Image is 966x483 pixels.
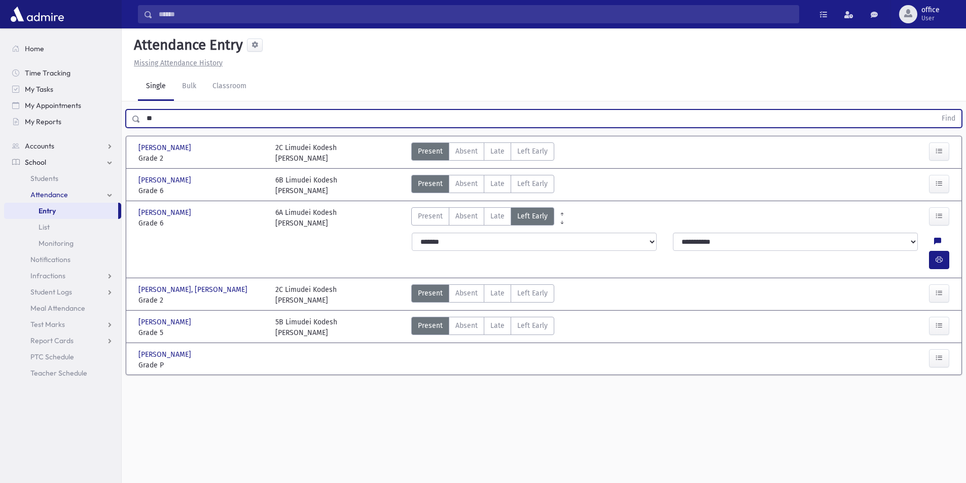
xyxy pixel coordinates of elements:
div: 6A Limudei Kodesh [PERSON_NAME] [275,207,337,229]
h5: Attendance Entry [130,36,243,54]
div: 5B Limudei Kodesh [PERSON_NAME] [275,317,337,338]
div: 2C Limudei Kodesh [PERSON_NAME] [275,142,337,164]
a: PTC Schedule [4,349,121,365]
span: Left Early [517,211,548,221]
span: [PERSON_NAME], [PERSON_NAME] [138,284,249,295]
a: Entry [4,203,118,219]
span: Entry [39,206,56,215]
span: Attendance [30,190,68,199]
span: Report Cards [30,336,74,345]
span: Test Marks [30,320,65,329]
span: User [921,14,940,22]
input: Search [153,5,799,23]
div: 2C Limudei Kodesh [PERSON_NAME] [275,284,337,306]
span: [PERSON_NAME] [138,142,193,153]
div: AttTypes [411,207,554,229]
span: Late [490,211,505,221]
div: AttTypes [411,317,554,338]
span: Infractions [30,271,65,280]
span: Present [418,146,443,157]
a: Meal Attendance [4,300,121,316]
span: [PERSON_NAME] [138,317,193,327]
span: Left Early [517,178,548,189]
span: Left Early [517,320,548,331]
span: Student Logs [30,287,72,296]
span: Notifications [30,255,70,264]
span: Late [490,288,505,299]
span: [PERSON_NAME] [138,349,193,360]
span: My Appointments [25,101,81,110]
span: Meal Attendance [30,304,85,313]
span: Monitoring [39,239,74,248]
a: Report Cards [4,332,121,349]
span: List [39,222,50,232]
a: List [4,219,121,235]
div: AttTypes [411,175,554,196]
u: Missing Attendance History [134,59,223,67]
a: Infractions [4,268,121,284]
span: Grade 2 [138,153,265,164]
span: My Tasks [25,85,53,94]
span: Late [490,178,505,189]
a: Single [138,72,174,101]
span: Absent [455,211,478,221]
span: Grade 2 [138,295,265,306]
span: PTC Schedule [30,352,74,361]
span: [PERSON_NAME] [138,207,193,218]
button: Find [936,110,961,127]
a: Monitoring [4,235,121,251]
span: Present [418,320,443,331]
span: School [25,158,46,167]
span: Present [418,211,443,221]
a: Bulk [174,72,204,101]
span: Absent [455,178,478,189]
span: Grade 6 [138,218,265,229]
span: Absent [455,146,478,157]
span: Accounts [25,141,54,151]
span: Present [418,178,443,189]
div: 6B Limudei Kodesh [PERSON_NAME] [275,175,337,196]
a: Teacher Schedule [4,365,121,381]
span: Students [30,174,58,183]
span: Absent [455,320,478,331]
a: Notifications [4,251,121,268]
span: Late [490,146,505,157]
a: Students [4,170,121,187]
a: Accounts [4,138,121,154]
a: Classroom [204,72,255,101]
span: office [921,6,940,14]
span: Absent [455,288,478,299]
a: School [4,154,121,170]
span: Teacher Schedule [30,368,87,378]
a: Attendance [4,187,121,203]
span: Grade P [138,360,265,370]
span: Grade 6 [138,185,265,196]
span: [PERSON_NAME] [138,175,193,185]
span: My Reports [25,117,61,126]
span: Left Early [517,288,548,299]
a: Test Marks [4,316,121,332]
span: Present [418,288,443,299]
a: Missing Attendance History [130,59,223,67]
a: Home [4,41,121,57]
span: Home [25,44,44,53]
div: AttTypes [411,142,554,164]
a: My Appointments [4,97,121,114]
a: My Reports [4,114,121,130]
a: Student Logs [4,284,121,300]
span: Time Tracking [25,68,70,78]
span: Late [490,320,505,331]
img: AdmirePro [8,4,66,24]
div: AttTypes [411,284,554,306]
span: Grade 5 [138,327,265,338]
a: My Tasks [4,81,121,97]
a: Time Tracking [4,65,121,81]
span: Left Early [517,146,548,157]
